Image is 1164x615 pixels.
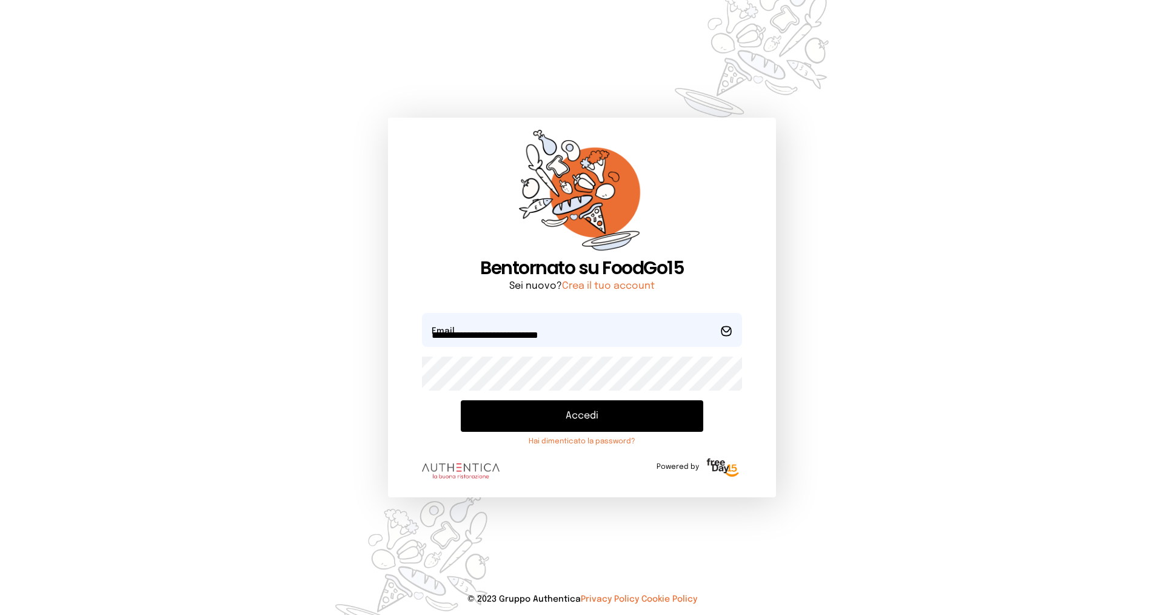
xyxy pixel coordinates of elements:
img: logo-freeday.3e08031.png [704,456,742,480]
a: Crea il tuo account [562,281,655,291]
img: sticker-orange.65babaf.png [519,130,645,258]
p: Sei nuovo? [422,279,742,294]
a: Cookie Policy [641,595,697,603]
a: Privacy Policy [581,595,639,603]
img: logo.8f33a47.png [422,463,500,479]
button: Accedi [461,400,703,432]
h1: Bentornato su FoodGo15 [422,257,742,279]
a: Hai dimenticato la password? [461,437,703,446]
p: © 2023 Gruppo Authentica [19,593,1145,605]
span: Powered by [657,462,699,472]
